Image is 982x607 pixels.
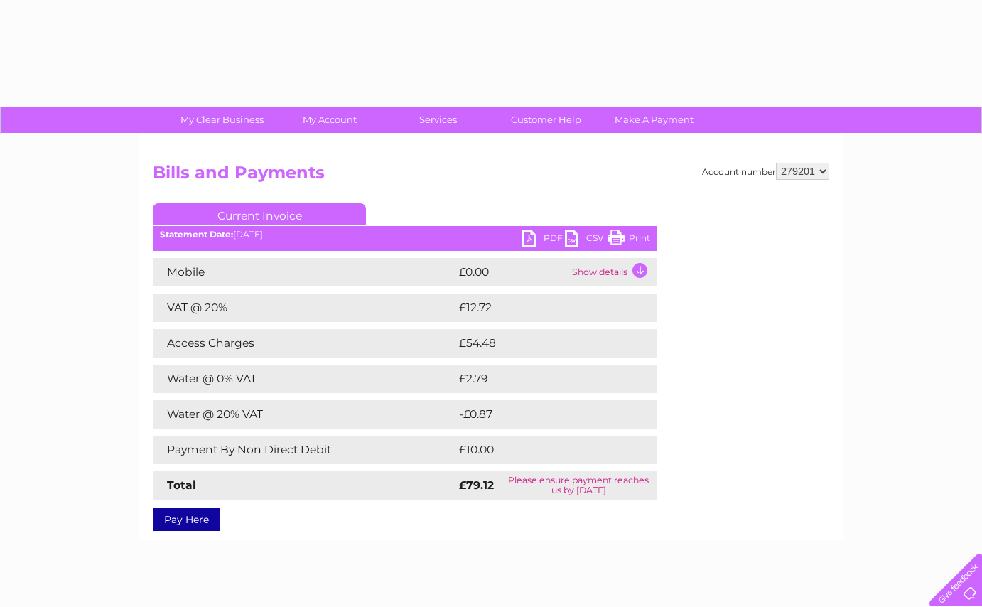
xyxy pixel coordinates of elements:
strong: £79.12 [459,478,494,492]
a: Pay Here [153,508,220,531]
td: £54.48 [455,329,630,358]
a: Services [379,107,497,133]
div: [DATE] [153,230,657,240]
td: £10.00 [455,436,628,464]
h2: Bills and Payments [153,163,829,190]
a: My Account [271,107,389,133]
b: Statement Date: [160,229,233,240]
strong: Total [167,478,196,492]
a: Customer Help [487,107,605,133]
a: CSV [565,230,608,250]
a: Current Invoice [153,203,366,225]
td: VAT @ 20% [153,294,455,322]
td: Water @ 0% VAT [153,365,455,393]
a: My Clear Business [163,107,281,133]
td: £0.00 [455,258,568,286]
td: Mobile [153,258,455,286]
a: Make A Payment [595,107,713,133]
a: PDF [522,230,565,250]
td: Access Charges [153,329,455,358]
td: Please ensure payment reaches us by [DATE] [500,471,657,500]
td: £12.72 [455,294,627,322]
td: Payment By Non Direct Debit [153,436,455,464]
a: Print [608,230,650,250]
td: -£0.87 [455,400,627,429]
div: Account number [702,163,829,180]
td: Show details [568,258,657,286]
td: £2.79 [455,365,624,393]
td: Water @ 20% VAT [153,400,455,429]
